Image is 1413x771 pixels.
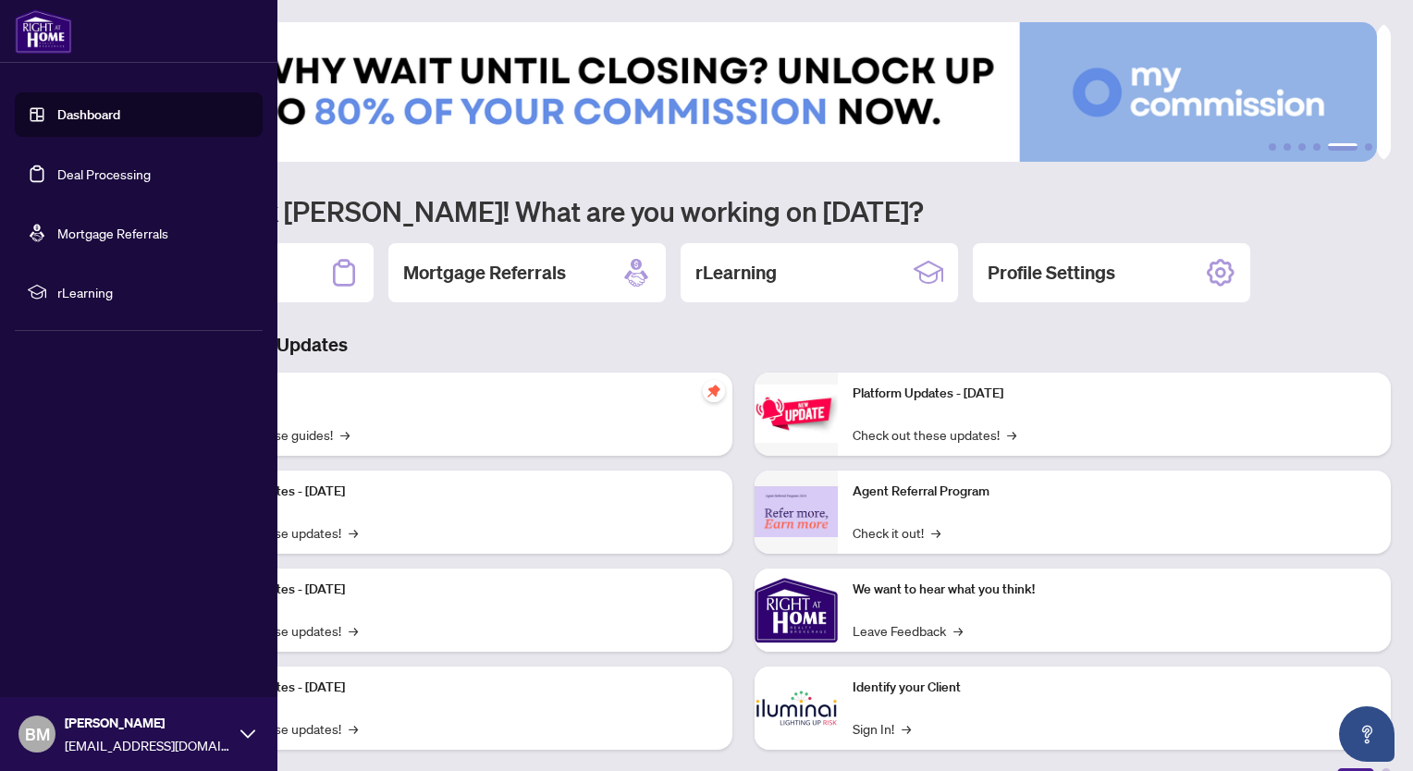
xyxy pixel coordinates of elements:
h3: Brokerage & Industry Updates [96,332,1391,358]
span: rLearning [57,282,250,302]
a: Dashboard [57,106,120,123]
h1: Welcome back [PERSON_NAME]! What are you working on [DATE]? [96,193,1391,228]
img: Identify your Client [755,667,838,750]
span: BM [25,721,50,747]
a: Check out these updates!→ [853,424,1016,445]
button: 4 [1313,143,1321,151]
button: 6 [1365,143,1372,151]
button: Open asap [1339,706,1395,762]
img: Platform Updates - June 23, 2025 [755,385,838,443]
img: We want to hear what you think! [755,569,838,652]
button: 1 [1269,143,1276,151]
h2: rLearning [695,260,777,286]
p: Platform Updates - [DATE] [194,678,718,698]
button: 3 [1298,143,1306,151]
h2: Mortgage Referrals [403,260,566,286]
span: → [953,620,963,641]
a: Leave Feedback→ [853,620,963,641]
img: logo [15,9,72,54]
p: Self-Help [194,384,718,404]
span: → [340,424,350,445]
a: Check it out!→ [853,522,940,543]
p: Platform Updates - [DATE] [853,384,1376,404]
h2: Profile Settings [988,260,1115,286]
a: Sign In!→ [853,718,911,739]
a: Mortgage Referrals [57,225,168,241]
span: → [1007,424,1016,445]
button: 2 [1284,143,1291,151]
p: Agent Referral Program [853,482,1376,502]
span: [PERSON_NAME] [65,713,231,733]
span: → [931,522,940,543]
img: Slide 4 [96,22,1377,162]
span: → [349,620,358,641]
span: [EMAIL_ADDRESS][DOMAIN_NAME] [65,735,231,755]
p: Platform Updates - [DATE] [194,580,718,600]
span: → [349,718,358,739]
img: Agent Referral Program [755,486,838,537]
span: pushpin [703,380,725,402]
p: We want to hear what you think! [853,580,1376,600]
a: Deal Processing [57,165,151,182]
span: → [349,522,358,543]
button: 5 [1328,143,1358,151]
p: Platform Updates - [DATE] [194,482,718,502]
p: Identify your Client [853,678,1376,698]
span: → [902,718,911,739]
